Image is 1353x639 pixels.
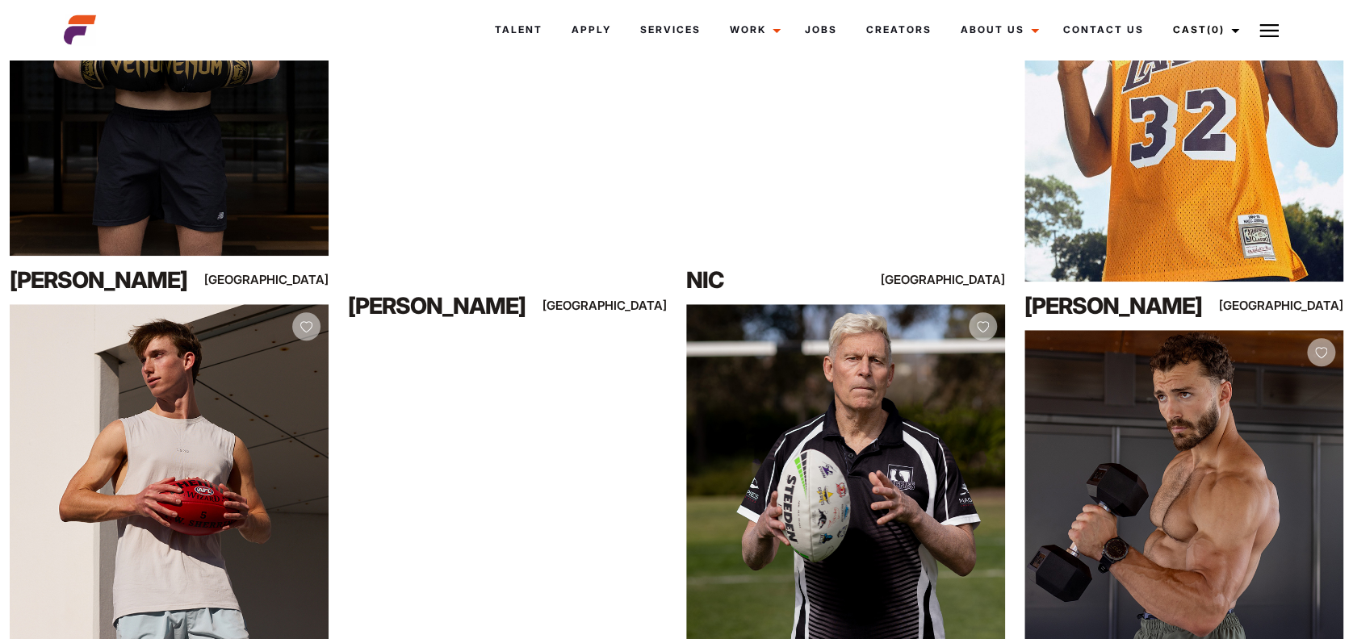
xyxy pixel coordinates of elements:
[348,290,539,322] div: [PERSON_NAME]
[715,8,790,52] a: Work
[852,8,946,52] a: Creators
[10,264,201,296] div: [PERSON_NAME]
[790,8,852,52] a: Jobs
[1207,23,1225,35] span: (0)
[946,8,1049,52] a: About Us
[64,14,96,46] img: cropped-aefm-brand-fav-22-square.png
[1248,295,1344,315] div: [GEOGRAPHIC_DATA]
[910,269,1006,290] div: [GEOGRAPHIC_DATA]
[572,295,668,315] div: [GEOGRAPHIC_DATA]
[1049,8,1158,52] a: Contact Us
[480,8,557,52] a: Talent
[1259,21,1279,40] img: Burger icon
[626,8,715,52] a: Services
[233,269,329,290] div: [GEOGRAPHIC_DATA]
[1158,8,1249,52] a: Cast(0)
[686,264,878,296] div: Nic
[1024,290,1216,322] div: [PERSON_NAME]
[557,8,626,52] a: Apply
